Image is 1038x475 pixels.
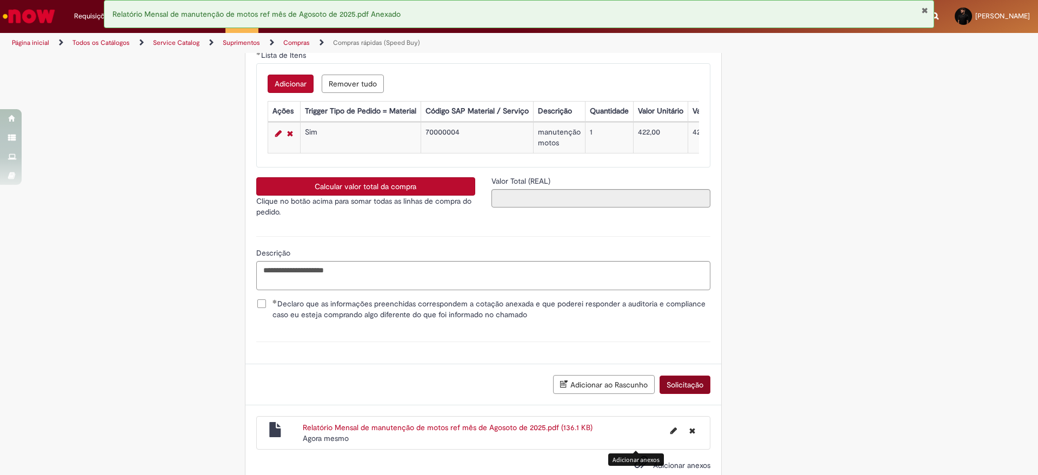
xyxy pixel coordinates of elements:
[608,453,664,466] div: Adicionar anexos
[256,196,475,217] p: Clique no botão acima para somar todas as linhas de compra do pedido.
[303,423,593,432] a: Relatório Mensal de manutenção de motos ref mês de Agosoto de 2025.pdf (136.1 KB)
[300,123,421,153] td: Sim
[553,375,655,394] button: Adicionar ao Rascunho
[322,75,384,93] button: Remove all rows for Lista de Itens
[112,9,401,19] span: Relatório Mensal de manutenção de motos ref mês de Agosoto de 2025.pdf Anexado
[268,75,314,93] button: Add a row for Lista de Itens
[421,102,533,122] th: Código SAP Material / Serviço
[333,38,420,47] a: Compras rápidas (Speed Buy)
[491,176,553,186] label: Somente leitura - Valor Total (REAL)
[660,376,710,394] button: Solicitação
[261,50,308,60] span: Lista de Itens
[303,433,349,443] span: Agora mesmo
[268,102,300,122] th: Ações
[256,51,261,55] span: Obrigatório Preenchido
[683,422,702,439] button: Excluir Relatório Mensal de manutenção de motos ref mês de Agosoto de 2025.pdf
[153,38,199,47] a: Service Catalog
[256,177,475,196] button: Calcular valor total da compra
[664,422,683,439] button: Editar nome de arquivo Relatório Mensal de manutenção de motos ref mês de Agosoto de 2025.pdf
[12,38,49,47] a: Página inicial
[533,123,585,153] td: manutenção motos
[223,38,260,47] a: Suprimentos
[284,127,296,140] a: Remover linha 1
[272,299,277,304] span: Obrigatório Preenchido
[533,102,585,122] th: Descrição
[272,298,710,320] span: Declaro que as informações preenchidas correspondem a cotação anexada e que poderei responder a a...
[256,261,710,290] textarea: Descrição
[72,38,130,47] a: Todos os Catálogos
[688,123,757,153] td: 422,00
[8,33,684,53] ul: Trilhas de página
[653,460,710,470] span: Adicionar anexos
[300,102,421,122] th: Trigger Tipo de Pedido = Material
[585,123,633,153] td: 1
[283,38,310,47] a: Compras
[272,127,284,140] a: Editar Linha 1
[921,6,928,15] button: Fechar Notificação
[491,189,710,208] input: Valor Total (REAL)
[633,102,688,122] th: Valor Unitário
[421,123,533,153] td: 70000004
[256,248,292,258] span: Descrição
[688,102,757,122] th: Valor Total Moeda
[633,123,688,153] td: 422,00
[491,176,553,186] span: Somente leitura - Valor Total (REAL)
[303,433,349,443] time: 29/08/2025 09:05:41
[585,102,633,122] th: Quantidade
[975,11,1030,21] span: [PERSON_NAME]
[74,11,112,22] span: Requisições
[1,5,57,27] img: ServiceNow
